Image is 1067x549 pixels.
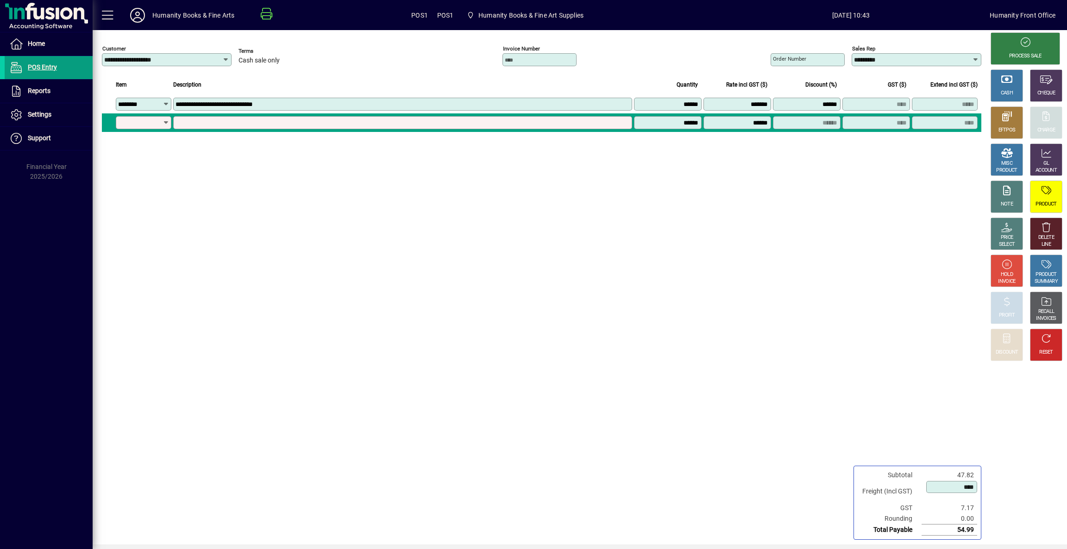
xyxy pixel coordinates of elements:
span: Support [28,134,51,142]
span: Extend incl GST ($) [930,80,978,90]
div: PRODUCT [1036,201,1056,208]
div: PROCESS SALE [1009,53,1042,60]
span: Humanity Books & Fine Art Supplies [478,8,584,23]
a: Settings [5,103,93,126]
div: PROFIT [999,312,1015,319]
td: 47.82 [922,470,977,480]
td: 54.99 [922,524,977,536]
div: DELETE [1038,234,1054,241]
a: Home [5,32,93,56]
div: CASH [1001,90,1013,97]
td: Subtotal [858,470,922,480]
td: 0.00 [922,513,977,524]
div: CHARGE [1037,127,1055,134]
div: DISCOUNT [996,349,1018,356]
div: Humanity Front Office [990,8,1055,23]
mat-label: Invoice number [503,45,540,52]
span: Item [116,80,127,90]
td: GST [858,503,922,513]
div: MISC [1001,160,1012,167]
div: RESET [1039,349,1053,356]
div: GL [1043,160,1049,167]
span: Terms [239,48,294,54]
span: Home [28,40,45,47]
span: Description [173,80,201,90]
span: Quantity [677,80,698,90]
button: Profile [123,7,152,24]
div: INVOICES [1036,315,1056,322]
span: Reports [28,87,50,94]
a: Support [5,127,93,150]
div: INVOICE [998,278,1015,285]
div: RECALL [1038,308,1054,315]
div: LINE [1042,241,1051,248]
mat-label: Order number [773,56,806,62]
mat-label: Sales rep [852,45,875,52]
div: HOLD [1001,271,1013,278]
span: Settings [28,111,51,118]
a: Reports [5,80,93,103]
div: CHEQUE [1037,90,1055,97]
td: Total Payable [858,524,922,536]
div: PRICE [1001,234,1013,241]
div: ACCOUNT [1036,167,1057,174]
div: Humanity Books & Fine Arts [152,8,235,23]
div: SELECT [999,241,1015,248]
span: Rate incl GST ($) [726,80,767,90]
div: EFTPOS [998,127,1016,134]
span: POS1 [411,8,428,23]
div: PRODUCT [996,167,1017,174]
mat-label: Customer [102,45,126,52]
td: 7.17 [922,503,977,513]
span: Humanity Books & Fine Art Supplies [463,7,587,24]
div: NOTE [1001,201,1013,208]
span: POS1 [437,8,454,23]
td: Freight (Incl GST) [858,480,922,503]
td: Rounding [858,513,922,524]
span: Discount (%) [805,80,837,90]
div: PRODUCT [1036,271,1056,278]
span: GST ($) [888,80,906,90]
div: SUMMARY [1035,278,1058,285]
span: Cash sale only [239,57,280,64]
span: POS Entry [28,63,57,71]
span: [DATE] 10:43 [712,8,990,23]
